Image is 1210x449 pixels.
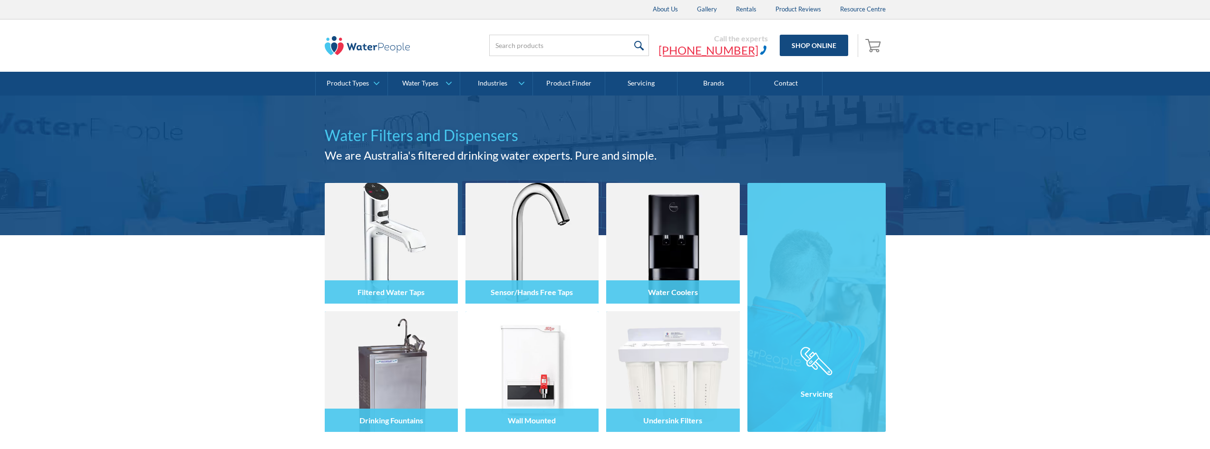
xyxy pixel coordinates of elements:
[648,287,698,296] h4: Water Coolers
[750,72,823,96] a: Contact
[801,389,832,398] h4: Servicing
[325,311,458,432] img: Drinking Fountains
[325,183,458,304] img: Filtered Water Taps
[747,183,886,432] a: Servicing
[358,287,425,296] h4: Filtered Water Taps
[460,72,532,96] a: Industries
[605,72,678,96] a: Servicing
[865,38,883,53] img: shopping cart
[388,72,460,96] a: Water Types
[478,79,507,87] div: Industries
[606,311,739,432] img: Undersink Filters
[658,34,767,43] div: Call the experts
[491,287,573,296] h4: Sensor/Hands Free Taps
[316,72,387,96] a: Product Types
[402,79,438,87] div: Water Types
[465,311,599,432] img: Wall Mounted
[489,35,649,56] input: Search products
[678,72,750,96] a: Brands
[863,34,886,57] a: Open cart
[606,183,739,304] img: Water Coolers
[658,43,767,57] ctc: Call (03) 9885 0222 with Linkus Desktop Client
[325,36,410,55] img: The Water People
[465,183,599,304] img: Sensor/Hands Free Taps
[658,43,767,57] a: [PHONE_NUMBER]
[508,416,556,425] h4: Wall Mounted
[643,416,702,425] h4: Undersink Filters
[533,72,605,96] a: Product Finder
[327,79,369,87] div: Product Types
[658,43,758,57] ctcspan: [PHONE_NUMBER]
[359,416,423,425] h4: Drinking Fountains
[780,35,848,56] a: Shop Online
